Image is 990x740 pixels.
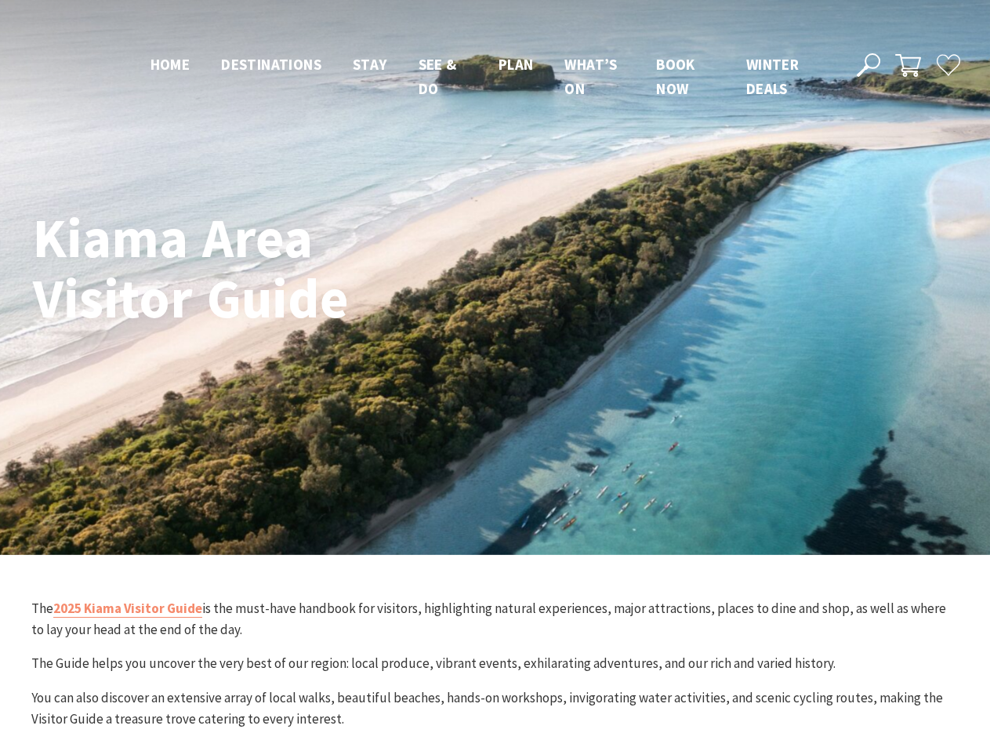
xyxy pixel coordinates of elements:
[499,55,534,74] span: Plan
[221,55,321,74] span: Destinations
[746,55,799,97] span: Winter Deals
[31,598,959,640] p: The is the must-have handbook for visitors, highlighting natural experiences, major attractions, ...
[150,55,190,74] span: Home
[135,53,839,100] nav: Main Menu
[564,55,617,97] span: What’s On
[53,600,202,618] a: 2025 Kiama Visitor Guide
[31,653,959,674] p: The Guide helps you uncover the very best of our region: local produce, vibrant events, exhilarat...
[31,687,959,730] p: You can also discover an extensive array of local walks, beautiful beaches, hands-on workshops, i...
[419,55,457,97] span: See & Do
[33,208,476,328] h1: Kiama Area Visitor Guide
[656,55,695,97] span: Book now
[353,55,387,74] span: Stay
